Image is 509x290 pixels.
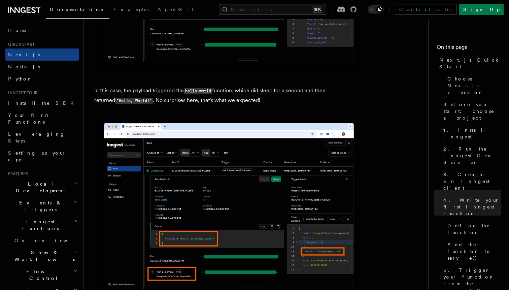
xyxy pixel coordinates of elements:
[5,73,79,85] a: Python
[8,150,66,162] span: Setting up your app
[94,86,364,105] p: In this case, the payload triggered the function, which did sleep for a second and then returned ...
[447,75,501,96] span: Choose Next.js version
[447,222,501,236] span: Define the function
[158,7,193,12] span: AgentKit
[154,2,197,18] a: AgentKit
[5,181,73,194] span: Local Development
[441,98,501,124] a: Before you start: choose a project
[113,7,149,12] span: Examples
[8,100,78,106] span: Install the SDK
[184,88,212,94] code: hello-world
[439,57,501,70] span: Next.js Quick Start
[12,247,79,265] button: Steps & Workflows
[443,146,501,166] span: 2. Run the Inngest Dev Server
[441,194,501,220] a: 4. Write your first Inngest function
[46,2,109,19] a: Documentation
[12,234,79,247] a: Overview
[5,42,35,47] span: Quick start
[5,24,79,36] a: Home
[5,109,79,128] a: Your first Functions
[8,131,65,143] span: Leveraging Steps
[5,147,79,166] a: Setting up your app
[109,2,154,18] a: Examples
[459,4,504,15] a: Sign Up
[12,268,73,282] span: Flow Control
[443,197,501,217] span: 4. Write your first Inngest function
[8,64,40,69] span: Node.js
[8,76,33,82] span: Python
[5,61,79,73] a: Node.js
[219,4,326,15] button: Search...⌘K
[443,127,501,140] span: 1. Install Inngest
[441,143,501,168] a: 2. Run the Inngest Dev Server
[5,171,28,176] span: Features
[5,199,73,213] span: Events & Triggers
[8,112,48,125] span: Your first Functions
[8,27,27,34] span: Home
[443,101,501,121] span: Before you start: choose a project
[445,73,501,98] a: Choose Next.js version
[437,43,501,54] h4: On this page
[447,241,501,261] span: Add the function to serve()
[115,98,153,104] code: "Hello, World!"
[12,249,75,263] span: Steps & Workflows
[445,220,501,238] a: Define the function
[443,171,501,191] span: 3. Create an Inngest client
[5,197,79,216] button: Events & Triggers
[5,178,79,197] button: Local Development
[437,54,501,73] a: Next.js Quick Start
[14,238,84,243] span: Overview
[5,128,79,147] a: Leveraging Steps
[50,7,105,12] span: Documentation
[313,6,322,13] kbd: ⌘K
[445,238,501,264] a: Add the function to serve()
[5,216,79,234] button: Inngest Functions
[441,124,501,143] a: 1. Install Inngest
[12,265,79,284] button: Flow Control
[368,5,384,13] button: Toggle dark mode
[5,49,79,61] a: Next.js
[441,168,501,194] a: 3. Create an Inngest client
[395,4,456,15] a: Contact sales
[5,90,38,96] span: Inngest tour
[5,97,79,109] a: Install the SDK
[8,52,40,57] span: Next.js
[5,218,73,232] span: Inngest Functions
